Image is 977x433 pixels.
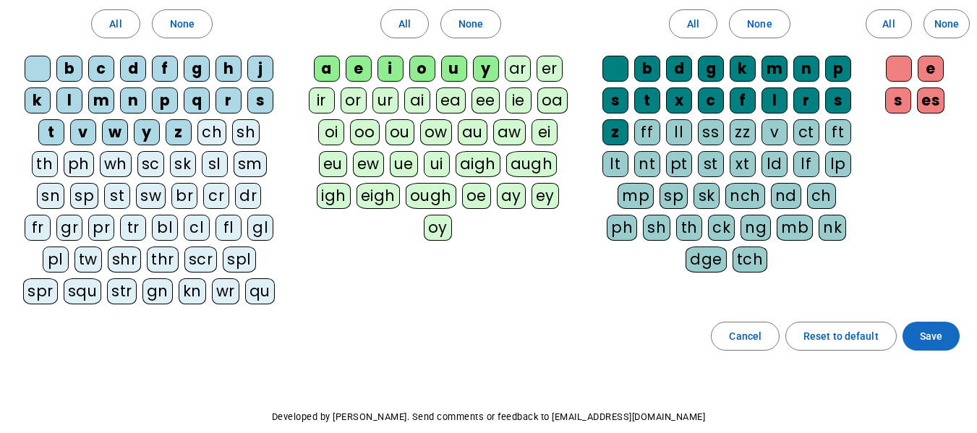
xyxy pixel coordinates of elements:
[108,246,142,273] div: shr
[458,119,487,145] div: au
[730,151,756,177] div: xt
[203,183,229,209] div: cr
[32,151,58,177] div: th
[785,322,897,351] button: Reset to default
[934,15,959,33] span: None
[458,15,483,33] span: None
[819,215,846,241] div: nk
[235,183,261,209] div: dr
[184,87,210,113] div: q
[91,9,140,38] button: All
[497,183,526,209] div: ay
[25,87,51,113] div: k
[171,183,197,209] div: br
[441,56,467,82] div: u
[134,119,160,145] div: y
[216,215,242,241] div: fl
[152,87,178,113] div: p
[918,56,944,82] div: e
[473,56,499,82] div: y
[793,119,819,145] div: ct
[152,56,178,82] div: f
[825,87,851,113] div: s
[37,183,64,209] div: sn
[634,56,660,82] div: b
[212,278,239,304] div: wr
[147,246,179,273] div: thr
[390,151,418,177] div: ue
[64,278,102,304] div: squ
[409,56,435,82] div: o
[666,119,692,145] div: ll
[100,151,132,177] div: wh
[184,56,210,82] div: g
[247,215,273,241] div: gl
[730,87,756,113] div: f
[537,87,568,113] div: oa
[136,183,166,209] div: sw
[923,9,970,38] button: None
[142,278,173,304] div: gn
[353,151,384,177] div: ew
[377,56,404,82] div: i
[729,9,790,38] button: None
[698,151,724,177] div: st
[882,15,895,33] span: All
[729,327,761,345] span: Cancel
[74,246,102,273] div: tw
[184,215,210,241] div: cl
[120,215,146,241] div: tr
[120,56,146,82] div: d
[711,322,780,351] button: Cancel
[825,119,851,145] div: ft
[184,246,218,273] div: scr
[456,151,500,177] div: aigh
[170,15,195,33] span: None
[866,9,912,38] button: All
[676,215,702,241] div: th
[825,56,851,82] div: p
[350,119,380,145] div: oo
[602,87,628,113] div: s
[903,322,960,351] button: Save
[686,246,727,273] div: dge
[747,15,772,33] span: None
[232,119,260,145] div: sh
[761,87,788,113] div: l
[202,151,228,177] div: sl
[170,151,196,177] div: sk
[472,87,500,113] div: ee
[643,215,670,241] div: sh
[179,278,206,304] div: kn
[406,183,456,209] div: ough
[761,119,788,145] div: v
[88,215,114,241] div: pr
[917,87,944,113] div: es
[537,56,563,82] div: er
[761,151,788,177] div: ld
[346,56,372,82] div: e
[120,87,146,113] div: n
[197,119,226,145] div: ch
[102,119,128,145] div: w
[436,87,466,113] div: ea
[793,56,819,82] div: n
[793,151,819,177] div: lf
[660,183,688,209] div: sp
[505,87,532,113] div: ie
[223,246,256,273] div: spl
[152,215,178,241] div: bl
[634,119,660,145] div: ff
[385,119,414,145] div: ou
[602,151,628,177] div: lt
[666,87,692,113] div: x
[698,119,724,145] div: ss
[440,9,501,38] button: None
[666,56,692,82] div: d
[505,56,531,82] div: ar
[761,56,788,82] div: m
[318,119,344,145] div: oi
[920,327,942,345] span: Save
[398,15,411,33] span: All
[698,56,724,82] div: g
